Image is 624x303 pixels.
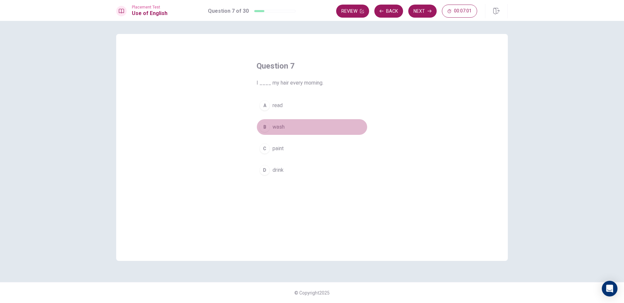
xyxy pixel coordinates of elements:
div: B [259,122,270,132]
span: Placement Test [132,5,167,9]
h1: Question 7 of 30 [208,7,249,15]
button: Back [374,5,403,18]
div: C [259,143,270,154]
span: 00:07:01 [454,8,472,14]
button: Review [336,5,369,18]
button: Aread [257,97,367,114]
button: Ddrink [257,162,367,178]
div: D [259,165,270,175]
h4: Question 7 [257,61,367,71]
h1: Use of English [132,9,167,17]
span: read [273,102,283,109]
button: Cpaint [257,140,367,157]
span: © Copyright 2025 [294,290,330,295]
span: drink [273,166,284,174]
div: Open Intercom Messenger [602,281,617,296]
span: wash [273,123,285,131]
button: Bwash [257,119,367,135]
div: A [259,100,270,111]
button: 00:07:01 [442,5,477,18]
button: Next [408,5,437,18]
span: paint [273,145,284,152]
span: I ____ my hair every morning. [257,79,367,87]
